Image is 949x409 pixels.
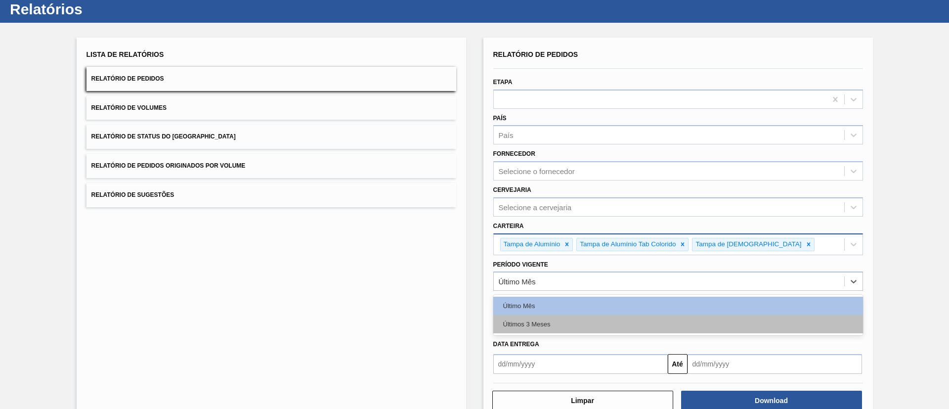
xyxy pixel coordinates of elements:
div: Selecione a cervejaria [499,203,572,211]
button: Até [668,354,688,374]
label: Cervejaria [493,186,531,193]
button: Relatório de Sugestões [86,183,456,207]
button: Relatório de Volumes [86,96,456,120]
div: Tampa de Alumínio [501,238,562,251]
h1: Relatórios [10,3,185,15]
button: Relatório de Status do [GEOGRAPHIC_DATA] [86,125,456,149]
span: Relatório de Pedidos Originados por Volume [91,162,246,169]
span: Relatório de Sugestões [91,191,174,198]
div: Tampa de [DEMOGRAPHIC_DATA] [692,238,803,251]
button: Relatório de Pedidos [86,67,456,91]
span: Lista de Relatórios [86,50,164,58]
input: dd/mm/yyyy [688,354,862,374]
span: Relatório de Volumes [91,104,167,111]
div: Último Mês [493,297,863,315]
div: Último Mês [499,277,536,286]
div: País [499,131,514,139]
label: País [493,115,507,122]
label: Carteira [493,223,524,229]
span: Data entrega [493,341,539,348]
label: Fornecedor [493,150,535,157]
span: Relatório de Pedidos [91,75,164,82]
label: Período Vigente [493,261,548,268]
span: Relatório de Status do [GEOGRAPHIC_DATA] [91,133,236,140]
div: Tampa de Alumínio Tab Colorido [577,238,677,251]
div: Selecione o fornecedor [499,167,575,176]
div: Últimos 3 Meses [493,315,863,333]
label: Etapa [493,79,513,86]
button: Relatório de Pedidos Originados por Volume [86,154,456,178]
input: dd/mm/yyyy [493,354,668,374]
span: Relatório de Pedidos [493,50,578,58]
